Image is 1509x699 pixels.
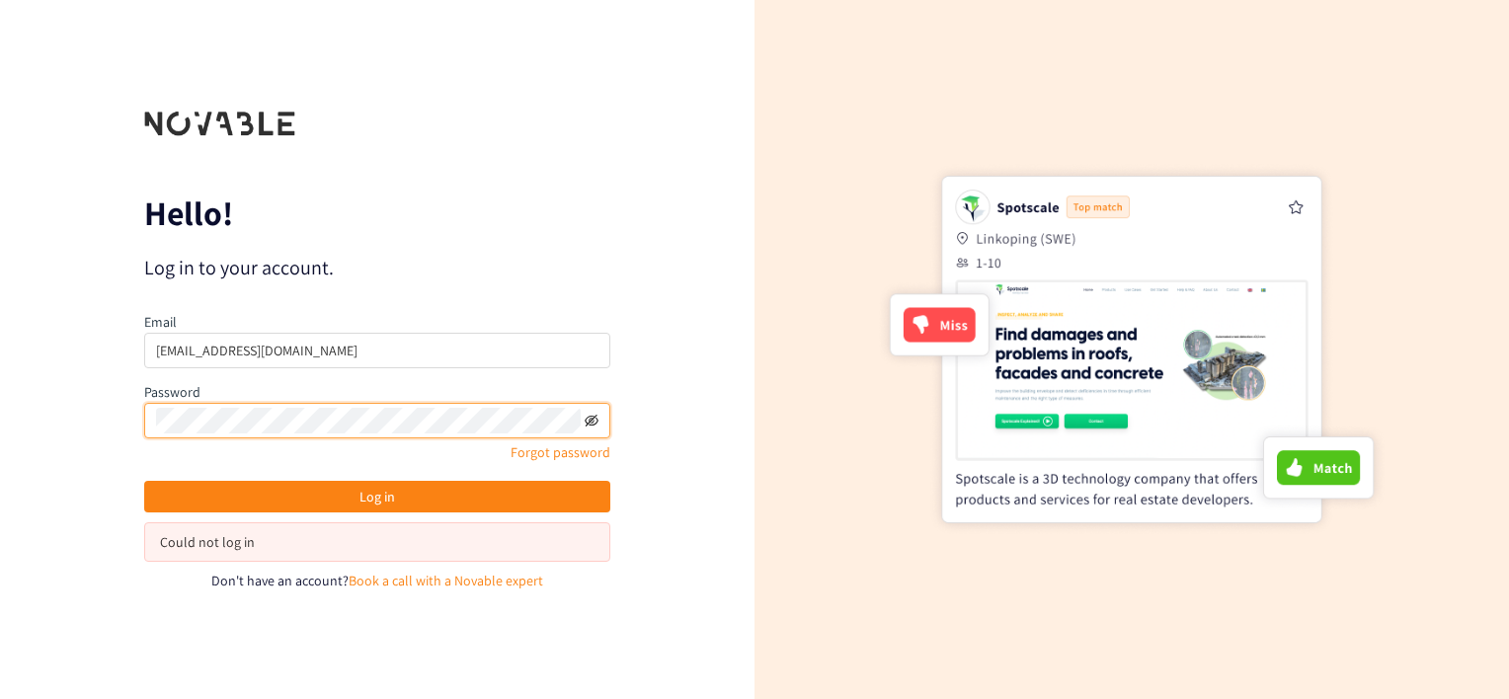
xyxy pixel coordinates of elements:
[511,443,610,461] a: Forgot password
[211,572,349,589] span: Don't have an account?
[359,486,395,507] span: Log in
[144,481,610,512] button: Log in
[160,531,595,553] div: Could not log in
[144,197,610,229] p: Hello!
[144,383,200,401] label: Password
[585,414,598,427] span: eye-invisible
[144,313,177,331] label: Email
[1410,604,1509,699] iframe: Chat Widget
[144,254,610,281] p: Log in to your account.
[349,572,543,589] a: Book a call with a Novable expert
